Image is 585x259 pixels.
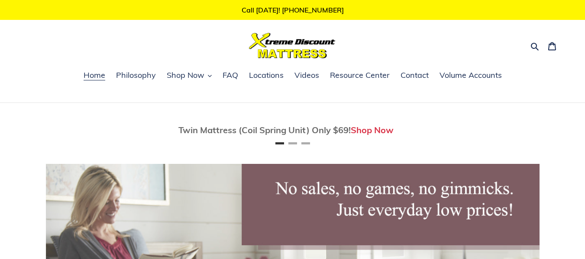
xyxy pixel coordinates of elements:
[330,70,390,80] span: Resource Center
[351,125,394,135] a: Shop Now
[301,142,310,144] button: Page 3
[440,70,502,80] span: Volume Accounts
[116,70,156,80] span: Philosophy
[162,69,216,82] button: Shop Now
[79,69,110,82] a: Home
[326,69,394,82] a: Resource Center
[401,70,429,80] span: Contact
[112,69,160,82] a: Philosophy
[435,69,506,82] a: Volume Accounts
[84,70,105,80] span: Home
[218,69,242,82] a: FAQ
[178,125,351,135] span: Twin Mattress (Coil Spring Unit) Only $69!
[223,70,238,80] span: FAQ
[288,142,297,144] button: Page 2
[249,70,284,80] span: Locations
[290,69,323,82] a: Videos
[294,70,319,80] span: Videos
[396,69,433,82] a: Contact
[245,69,288,82] a: Locations
[275,142,284,144] button: Page 1
[249,33,336,58] img: Xtreme Discount Mattress
[167,70,204,80] span: Shop Now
